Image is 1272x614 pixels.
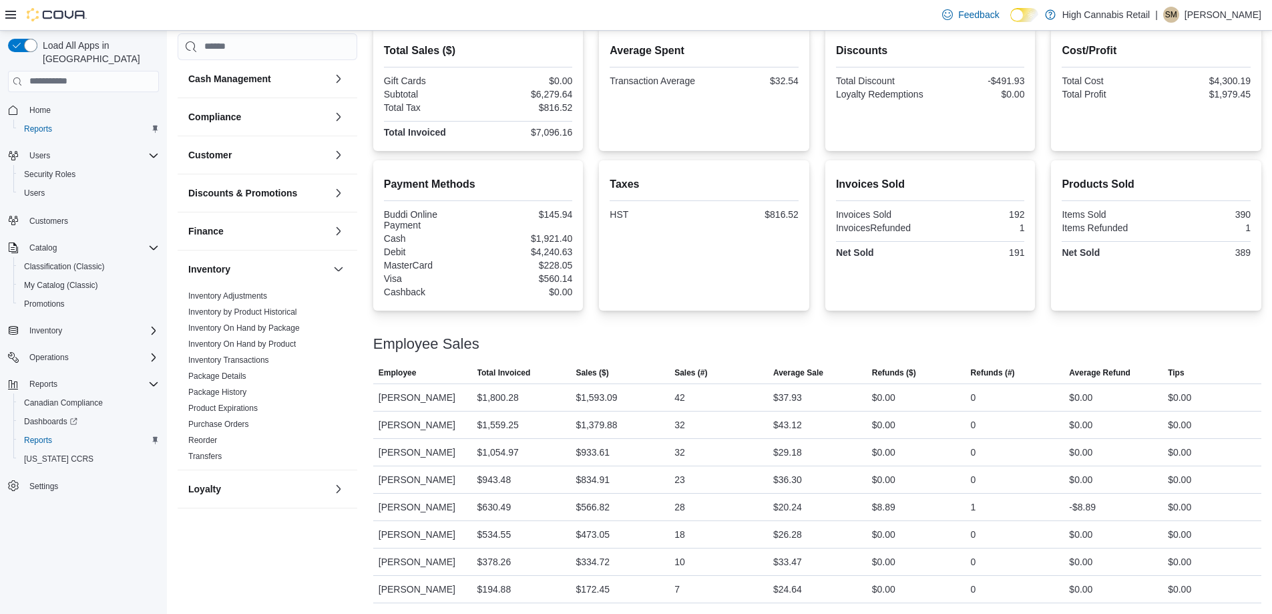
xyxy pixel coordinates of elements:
div: $1,593.09 [576,390,617,406]
a: Security Roles [19,166,81,182]
span: Canadian Compliance [19,395,159,411]
button: Operations [3,348,164,367]
button: Cash Management [331,71,347,87]
div: 0 [971,417,976,433]
a: Reports [19,121,57,137]
a: Dashboards [13,412,164,431]
div: [PERSON_NAME] [373,494,472,520]
a: Transfers [188,452,222,461]
span: Users [19,185,159,201]
button: Promotions [13,295,164,313]
div: 0 [971,526,976,543]
button: Inventory [188,263,328,276]
div: Cash [384,233,475,244]
div: Inventory [178,288,357,470]
div: $0.00 [1168,554,1191,570]
div: $816.52 [707,209,799,220]
button: Security Roles [13,165,164,184]
div: $630.49 [477,499,511,515]
span: Tips [1168,367,1184,378]
a: Inventory On Hand by Package [188,323,300,333]
div: $0.00 [872,417,895,433]
h3: Cash Management [188,72,271,86]
div: 7 [674,581,680,597]
span: Inventory [29,325,62,336]
span: Reorder [188,435,217,446]
div: HST [610,209,701,220]
div: Debit [384,247,475,257]
h2: Invoices Sold [836,176,1025,192]
h3: Finance [188,224,224,238]
div: $1,379.88 [576,417,617,433]
div: $228.05 [481,260,572,271]
div: Total Profit [1062,89,1153,100]
a: Dashboards [19,414,83,430]
div: 390 [1159,209,1251,220]
div: $172.45 [576,581,610,597]
h2: Total Sales ($) [384,43,573,59]
div: Total Cost [1062,75,1153,86]
div: $943.48 [477,472,511,488]
h2: Cost/Profit [1062,43,1251,59]
span: Catalog [24,240,159,256]
button: Reports [3,375,164,394]
div: [PERSON_NAME] [373,549,472,575]
a: Reports [19,432,57,448]
span: Total Invoiced [477,367,531,378]
button: Catalog [3,239,164,257]
div: $4,300.19 [1159,75,1251,86]
div: $24.64 [773,581,802,597]
h3: Loyalty [188,482,221,496]
button: Finance [331,223,347,239]
div: 18 [674,526,685,543]
div: 28 [674,499,685,515]
button: Operations [24,349,74,365]
strong: Net Sold [1062,247,1100,258]
a: Reorder [188,436,217,445]
span: Home [24,102,159,118]
span: Customers [24,212,159,228]
h3: OCM [188,520,210,534]
div: 0 [971,390,976,406]
div: $0.00 [1069,581,1092,597]
span: Users [24,148,159,164]
div: $1,054.97 [477,444,519,460]
span: Reports [19,432,159,448]
div: $32.54 [707,75,799,86]
span: Refunds (#) [971,367,1015,378]
p: High Cannabis Retail [1062,7,1150,23]
div: Buddi Online Payment [384,209,475,231]
button: Discounts & Promotions [331,185,347,201]
span: Reports [19,121,159,137]
div: $0.00 [1168,417,1191,433]
a: Feedback [937,1,1004,28]
div: [PERSON_NAME] [373,412,472,438]
span: Dashboards [19,414,159,430]
button: Compliance [188,110,328,124]
button: Loyalty [188,482,328,496]
span: Inventory by Product Historical [188,307,297,317]
div: $29.18 [773,444,802,460]
div: Loyalty Redemptions [836,89,927,100]
div: $0.00 [1069,444,1092,460]
button: Reports [13,431,164,450]
div: $1,979.45 [1159,89,1251,100]
div: Subtotal [384,89,475,100]
div: $1,559.25 [477,417,519,433]
div: $816.52 [481,102,572,113]
div: $0.00 [481,75,572,86]
div: 1 [933,222,1024,233]
div: Gift Cards [384,75,475,86]
div: $0.00 [1168,581,1191,597]
div: $145.94 [481,209,572,220]
div: Items Sold [1062,209,1153,220]
span: Operations [24,349,159,365]
div: 0 [971,472,976,488]
a: Promotions [19,296,70,312]
strong: Total Invoiced [384,127,446,138]
span: Reports [24,124,52,134]
span: Users [24,188,45,198]
a: Inventory Adjustments [188,291,267,301]
div: 10 [674,554,685,570]
span: [US_STATE] CCRS [24,454,93,464]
